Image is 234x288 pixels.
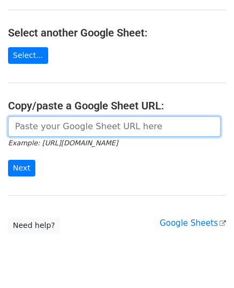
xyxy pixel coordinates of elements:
[8,139,118,147] small: Example: [URL][DOMAIN_NAME]
[8,47,48,64] a: Select...
[8,99,226,112] h4: Copy/paste a Google Sheet URL:
[8,160,35,176] input: Next
[160,218,226,228] a: Google Sheets
[8,26,226,39] h4: Select another Google Sheet:
[8,217,60,234] a: Need help?
[180,237,234,288] iframe: Chat Widget
[8,116,221,137] input: Paste your Google Sheet URL here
